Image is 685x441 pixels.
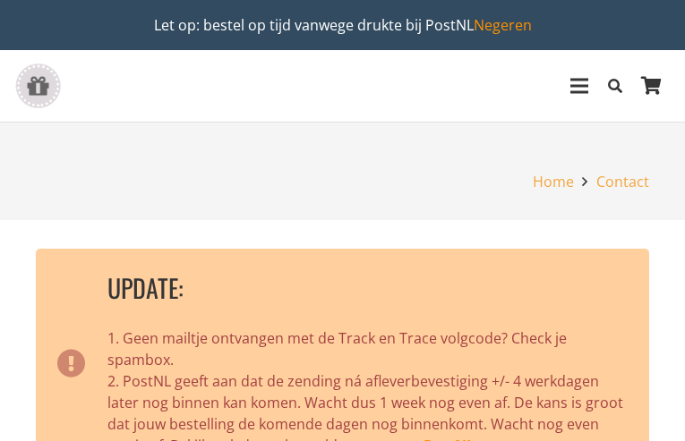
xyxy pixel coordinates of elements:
[631,50,671,122] a: Winkelwagen
[559,64,600,108] a: Menu
[107,270,628,305] h3: UPDATE:
[474,15,532,35] a: Negeren
[600,64,631,108] a: Zoeken
[596,172,649,191] a: Contact
[14,64,62,108] a: gift-box-icon-grey-inspirerendwinkelen
[533,172,574,191] a: Home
